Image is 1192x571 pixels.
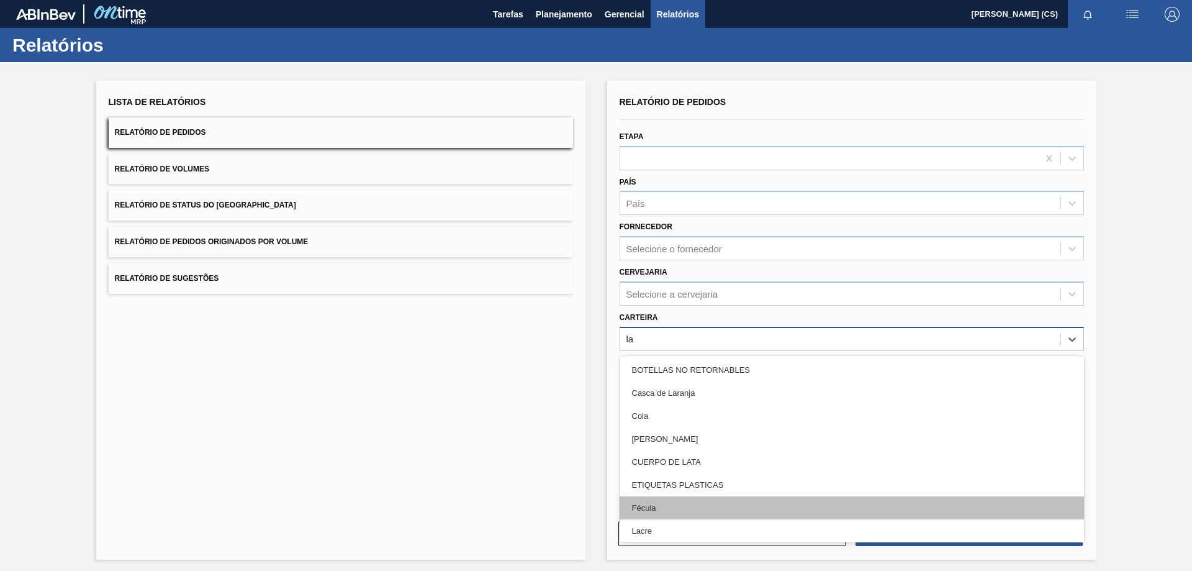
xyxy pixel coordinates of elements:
[620,97,726,107] span: Relatório de Pedidos
[620,132,644,141] label: Etapa
[115,274,219,283] span: Relatório de Sugestões
[620,404,1084,427] div: Cola
[626,198,645,209] div: País
[626,288,718,299] div: Selecione a cervejaria
[115,237,309,246] span: Relatório de Pedidos Originados por Volume
[620,381,1084,404] div: Casca de Laranja
[115,165,209,173] span: Relatório de Volumes
[620,313,658,322] label: Carteira
[620,519,1084,542] div: Lacre
[109,117,573,148] button: Relatório de Pedidos
[109,190,573,221] button: Relatório de Status do [GEOGRAPHIC_DATA]
[115,201,296,209] span: Relatório de Status do [GEOGRAPHIC_DATA]
[620,268,667,276] label: Cervejaria
[493,7,523,22] span: Tarefas
[1165,7,1180,22] img: Logout
[657,7,699,22] span: Relatórios
[620,427,1084,450] div: [PERSON_NAME]
[1125,7,1140,22] img: userActions
[16,9,76,20] img: TNhmsLtSVTkK8tSr43FrP2fwEKptu5GPRR3wAAAABJRU5ErkJggg==
[109,263,573,294] button: Relatório de Sugestões
[620,359,1084,381] div: BOTELLAS NO RETORNABLES
[618,521,846,546] button: Limpar
[626,244,722,254] div: Selecione o fornecedor
[620,473,1084,496] div: ETIQUETAS PLASTICAS
[109,154,573,185] button: Relatório de Volumes
[620,450,1084,473] div: CUERPO DE LATA
[620,222,672,231] label: Fornecedor
[109,227,573,257] button: Relatório de Pedidos Originados por Volume
[620,178,636,186] label: País
[115,128,206,137] span: Relatório de Pedidos
[12,38,233,52] h1: Relatórios
[1068,6,1108,23] button: Notificações
[605,7,644,22] span: Gerencial
[536,7,592,22] span: Planejamento
[620,496,1084,519] div: Fécula
[109,97,206,107] span: Lista de Relatórios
